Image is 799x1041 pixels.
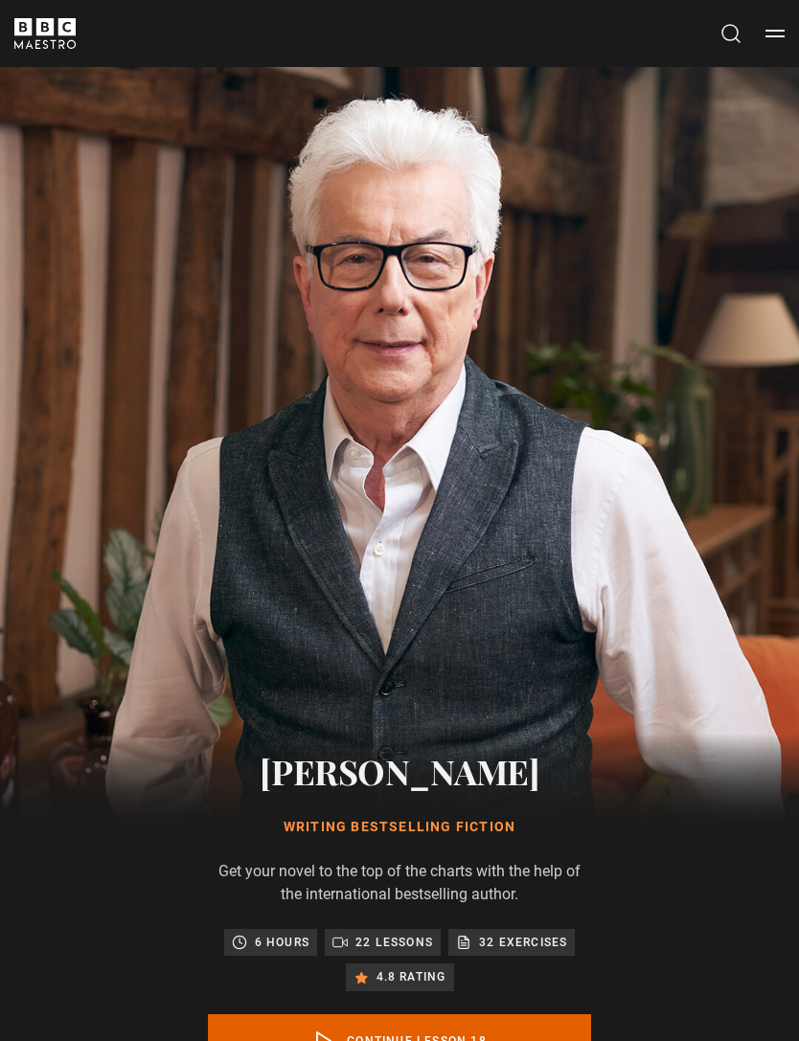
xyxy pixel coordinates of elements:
h1: Writing Bestselling Fiction [208,818,591,837]
p: Get your novel to the top of the charts with the help of the international bestselling author. [208,860,591,906]
p: 22 lessons [355,933,433,952]
p: 6 hours [255,933,309,952]
p: 32 exercises [479,933,567,952]
p: 4.8 rating [377,967,446,986]
h2: [PERSON_NAME] [208,747,591,795]
button: Toggle navigation [765,24,785,43]
svg: BBC Maestro [14,18,76,49]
